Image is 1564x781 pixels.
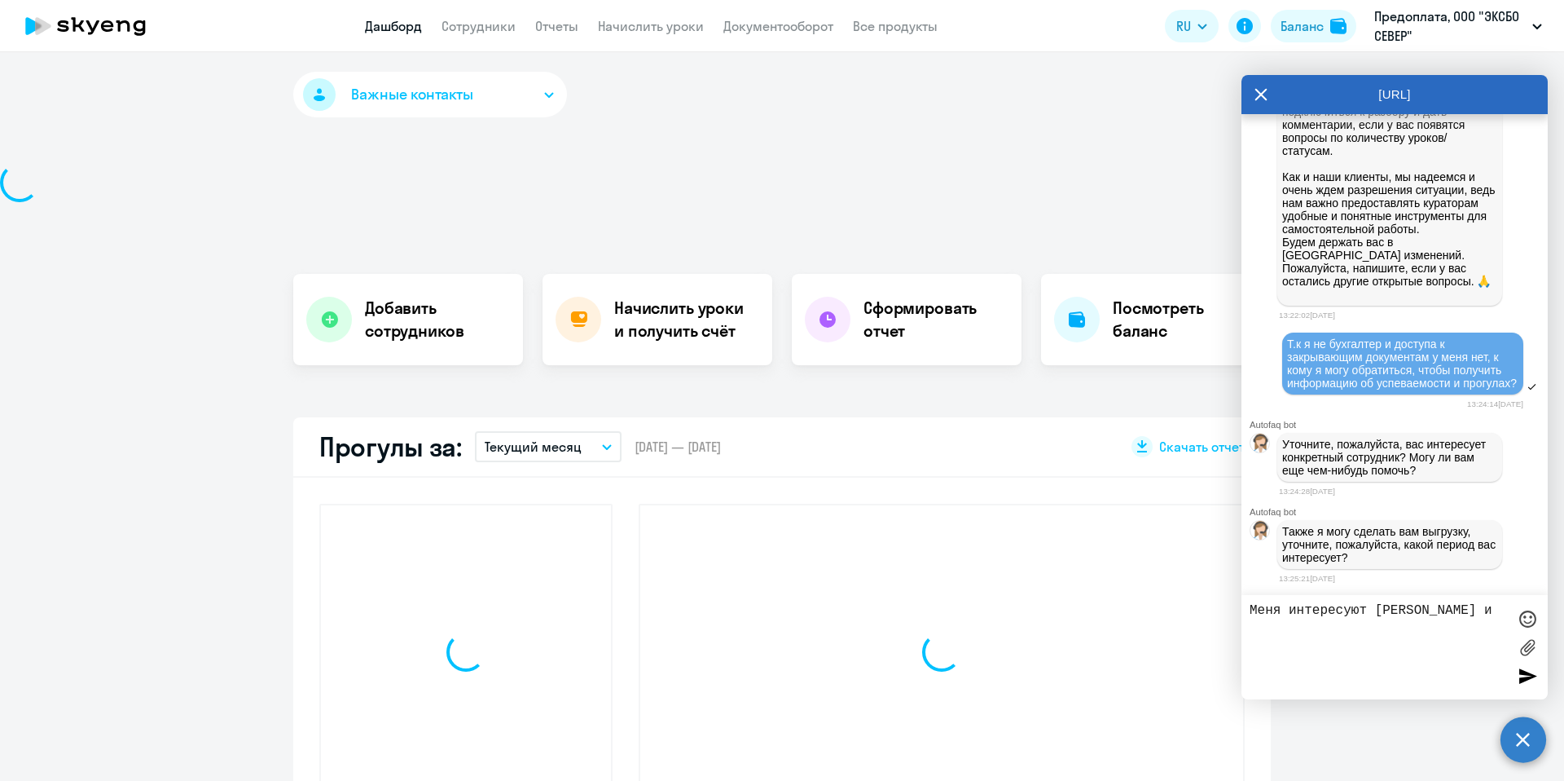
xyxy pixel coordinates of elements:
p: Также я могу сделать вам выгрузку, уточните, пожалуйста, какой период вас интересует? [1282,525,1497,564]
a: Все продукты [853,18,938,34]
img: bot avatar [1250,521,1271,545]
time: 13:25:21[DATE] [1279,574,1335,583]
span: Т.к я не бухгалтер и доступа к закрывающим документам у меня нет, к кому я могу обратиться, чтобы... [1287,338,1517,390]
p: Текущий месяц [485,437,582,457]
h4: Начислить уроки и получить счёт [614,297,756,342]
p: Как и наши клиенты, мы надеемся и очень ждем разрешения ситуации, ведь нам важно предоставлять ку... [1282,170,1497,301]
p: Уточните, пожалуйста, вас интересует конкретный сотрудник? Могу ли вам еще чем-нибудь помочь? [1282,438,1497,477]
div: Autofaq bot [1250,507,1548,517]
a: Начислить уроки [598,18,704,34]
button: Важные контакты [293,72,567,117]
a: Документооборот [723,18,833,34]
button: Текущий месяц [475,431,622,462]
button: Балансbalance [1271,10,1356,42]
h4: Посмотреть баланс [1113,297,1258,342]
img: bot avatar [1250,434,1271,457]
h2: Прогулы за: [319,430,462,463]
button: RU [1165,10,1219,42]
h4: Добавить сотрудников [365,297,510,342]
time: 13:22:02[DATE] [1279,311,1335,320]
p: Предоплата, ООО "ЭКСБО СЕВЕР" [1374,7,1526,46]
time: 13:24:28[DATE] [1279,487,1335,496]
label: Лимит 10 файлов [1515,635,1540,660]
time: 13:24:14[DATE] [1467,399,1523,408]
h4: Сформировать отчет [863,297,1008,342]
span: Скачать отчет [1159,438,1245,456]
div: Баланс [1281,16,1324,36]
textarea: Меня интересуют [PERSON_NAME] и [1250,603,1507,691]
span: [DATE] — [DATE] [635,438,721,456]
a: Отчеты [535,18,578,34]
div: Autofaq bot [1250,420,1548,430]
a: Сотрудники [442,18,516,34]
span: Важные контакты [351,84,473,105]
img: balance [1330,18,1347,34]
span: RU [1176,16,1191,36]
a: Дашборд [365,18,422,34]
button: Предоплата, ООО "ЭКСБО СЕВЕР" [1366,7,1550,46]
